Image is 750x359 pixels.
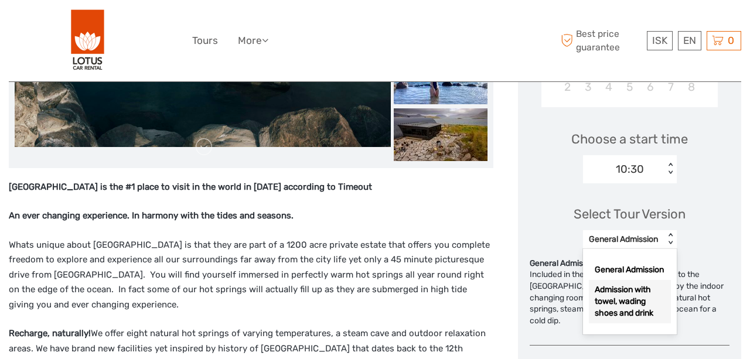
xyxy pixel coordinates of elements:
span: Best price guarantee [558,28,645,53]
span: ISK [652,35,667,46]
div: Choose Tuesday, November 4th, 2025 [599,77,619,97]
div: Choose Sunday, November 2nd, 2025 [557,77,578,97]
div: < > [665,233,675,245]
div: EN [678,31,701,50]
span: 0 [726,35,736,46]
div: General Admission [589,260,671,280]
p: We're away right now. Please check back later! [16,20,132,30]
div: General Admission [589,234,659,245]
strong: An ever changing experience. In harmony with the tides and seasons. [9,210,294,221]
div: Choose Saturday, November 8th, 2025 [681,77,701,97]
img: 04ce81498a894132a069de777403139f_slider_thumbnail.jpeg [394,108,487,161]
div: Choose Thursday, November 6th, 2025 [640,77,660,97]
img: 443-e2bd2384-01f0-477a-b1bf-f993e7f52e7d_logo_big.png [71,9,105,73]
a: More [238,32,268,49]
p: Whats unique about [GEOGRAPHIC_DATA] is that they are part of a 1200 acre private estate that off... [9,238,493,313]
strong: Recharge, naturally! [9,328,91,339]
div: General Admission [530,258,729,269]
a: Tours [192,32,218,49]
span: Choose a start time [571,130,688,148]
div: Choose Monday, November 3rd, 2025 [578,77,599,97]
div: < > [665,163,675,175]
div: Choose Friday, November 7th, 2025 [660,77,681,97]
div: Select Tour Version [574,205,686,223]
button: Open LiveChat chat widget [135,18,149,32]
div: Choose Wednesday, November 5th, 2025 [619,77,640,97]
div: Included in the rate is Classic admission to the [GEOGRAPHIC_DATA] where guests enjoy the indoor ... [530,269,729,326]
div: 10:30 [616,162,644,177]
div: Admission with towel, wading shoes and drink [589,280,671,323]
strong: [GEOGRAPHIC_DATA] is the #1 place to visit in the world in [DATE] according to Timeout [9,182,372,192]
